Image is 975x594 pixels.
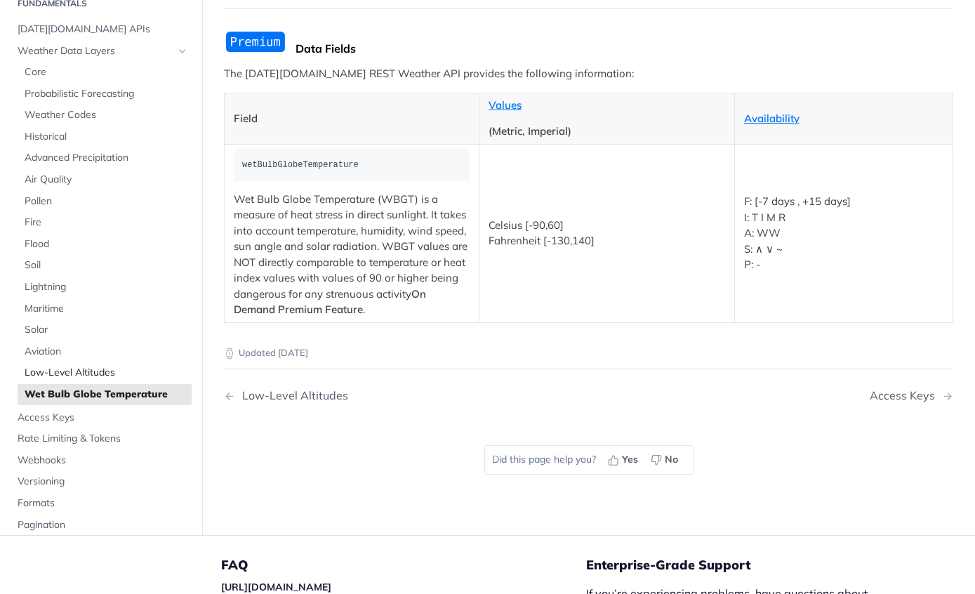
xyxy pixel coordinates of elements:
[235,389,348,402] div: Low-Level Altitudes
[25,345,188,359] span: Aviation
[234,111,470,127] p: Field
[296,41,953,55] div: Data Fields
[25,323,188,337] span: Solar
[25,280,188,294] span: Lightning
[25,302,188,316] span: Maritime
[18,341,192,362] a: Aviation
[18,44,173,58] span: Weather Data Layers
[25,173,188,187] span: Air Quality
[224,375,953,416] nav: Pagination Controls
[224,389,536,402] a: Previous Page: Low-Level Altitudes
[489,124,724,140] p: (Metric, Imperial)
[25,258,188,272] span: Soil
[18,62,192,83] a: Core
[489,218,724,249] p: Celsius [-90,60] Fahrenheit [-130,140]
[25,151,188,165] span: Advanced Precipitation
[221,581,331,593] a: [URL][DOMAIN_NAME]
[489,98,522,112] a: Values
[622,452,638,467] span: Yes
[603,449,646,470] button: Yes
[18,169,192,190] a: Air Quality
[18,475,188,489] span: Versioning
[18,319,192,341] a: Solar
[18,105,192,126] a: Weather Codes
[25,87,188,101] span: Probabilistic Forecasting
[11,471,192,492] a: Versioning
[234,192,470,318] p: Wet Bulb Globe Temperature (WBGT) is a measure of heat stress in direct sunlight. It takes into a...
[586,557,915,574] h5: Enterprise-Grade Support
[18,191,192,212] a: Pollen
[870,389,953,402] a: Next Page: Access Keys
[18,126,192,147] a: Historical
[18,432,188,446] span: Rate Limiting & Tokens
[18,147,192,169] a: Advanced Precipitation
[18,454,188,468] span: Webhooks
[870,389,942,402] div: Access Keys
[665,452,678,467] span: No
[11,450,192,471] a: Webhooks
[744,112,800,125] a: Availability
[18,255,192,276] a: Soil
[25,216,188,230] span: Fire
[11,428,192,449] a: Rate Limiting & Tokens
[242,160,359,170] span: wetBulbGlobeTemperature
[18,234,192,255] a: Flood
[224,66,953,82] p: The [DATE][DOMAIN_NAME] REST Weather API provides the following information:
[18,298,192,319] a: Maritime
[18,518,188,532] span: Pagination
[18,362,192,383] a: Low-Level Altitudes
[25,388,188,402] span: Wet Bulb Globe Temperature
[646,449,686,470] button: No
[221,557,586,574] h5: FAQ
[25,108,188,122] span: Weather Codes
[18,22,188,37] span: [DATE][DOMAIN_NAME] APIs
[18,212,192,233] a: Fire
[25,237,188,251] span: Flood
[224,346,953,360] p: Updated [DATE]
[11,493,192,514] a: Formats
[18,84,192,105] a: Probabilistic Forecasting
[25,65,188,79] span: Core
[11,19,192,40] a: [DATE][DOMAIN_NAME] APIs
[177,46,188,57] button: Hide subpages for Weather Data Layers
[11,515,192,536] a: Pagination
[11,41,192,62] a: Weather Data LayersHide subpages for Weather Data Layers
[744,194,943,273] p: F: [-7 days , +15 days] I: T I M R A: WW S: ∧ ∨ ~ P: -
[11,407,192,428] a: Access Keys
[18,496,188,510] span: Formats
[25,130,188,144] span: Historical
[18,411,188,425] span: Access Keys
[25,366,188,380] span: Low-Level Altitudes
[18,277,192,298] a: Lightning
[18,384,192,405] a: Wet Bulb Globe Temperature
[25,194,188,209] span: Pollen
[484,445,694,475] div: Did this page help you?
